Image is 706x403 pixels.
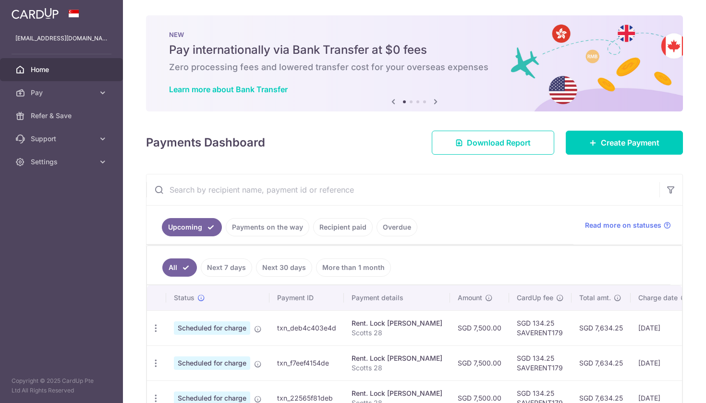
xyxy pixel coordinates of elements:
[269,310,344,345] td: txn_deb4c403e4d
[432,131,554,155] a: Download Report
[169,85,288,94] a: Learn more about Bank Transfer
[467,137,531,148] span: Download Report
[201,258,252,277] a: Next 7 days
[226,218,309,236] a: Payments on the way
[517,293,553,303] span: CardUp fee
[269,285,344,310] th: Payment ID
[352,389,442,398] div: Rent. Lock [PERSON_NAME]
[146,134,265,151] h4: Payments Dashboard
[344,285,450,310] th: Payment details
[566,131,683,155] a: Create Payment
[146,15,683,111] img: Bank transfer banner
[579,293,611,303] span: Total amt.
[15,34,108,43] p: [EMAIL_ADDRESS][DOMAIN_NAME]
[638,293,678,303] span: Charge date
[174,356,250,370] span: Scheduled for charge
[377,218,417,236] a: Overdue
[352,328,442,338] p: Scotts 28
[174,293,195,303] span: Status
[450,310,509,345] td: SGD 7,500.00
[31,134,94,144] span: Support
[162,258,197,277] a: All
[585,220,661,230] span: Read more on statuses
[169,61,660,73] h6: Zero processing fees and lowered transfer cost for your overseas expenses
[458,293,482,303] span: Amount
[31,88,94,98] span: Pay
[313,218,373,236] a: Recipient paid
[509,310,572,345] td: SGD 134.25 SAVERENT179
[12,8,59,19] img: CardUp
[572,345,631,380] td: SGD 7,634.25
[31,65,94,74] span: Home
[256,258,312,277] a: Next 30 days
[162,218,222,236] a: Upcoming
[450,345,509,380] td: SGD 7,500.00
[146,174,659,205] input: Search by recipient name, payment id or reference
[316,258,391,277] a: More than 1 month
[169,31,660,38] p: NEW
[601,137,659,148] span: Create Payment
[352,354,442,363] div: Rent. Lock [PERSON_NAME]
[31,111,94,121] span: Refer & Save
[174,321,250,335] span: Scheduled for charge
[631,310,696,345] td: [DATE]
[509,345,572,380] td: SGD 134.25 SAVERENT179
[352,363,442,373] p: Scotts 28
[572,310,631,345] td: SGD 7,634.25
[31,157,94,167] span: Settings
[585,220,671,230] a: Read more on statuses
[631,345,696,380] td: [DATE]
[169,42,660,58] h5: Pay internationally via Bank Transfer at $0 fees
[269,345,344,380] td: txn_f7eef4154de
[352,318,442,328] div: Rent. Lock [PERSON_NAME]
